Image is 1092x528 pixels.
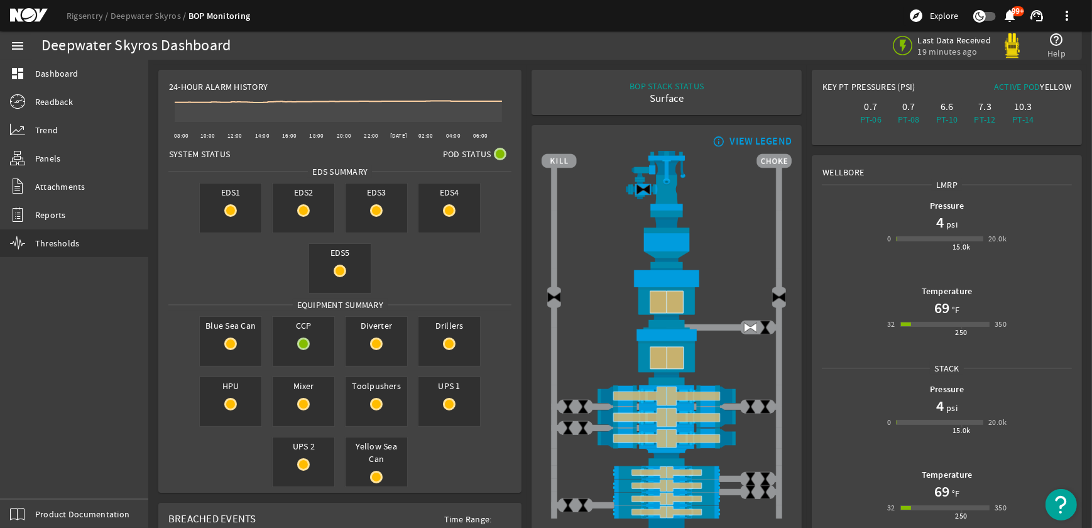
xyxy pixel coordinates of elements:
text: 18:00 [310,132,324,140]
text: 16:00 [282,132,297,140]
text: 04:00 [446,132,461,140]
mat-icon: info_outline [710,136,725,146]
span: Trend [35,124,58,136]
div: VIEW LEGEND [729,135,792,148]
img: Valve2Close.png [636,182,651,197]
text: 22:00 [364,132,378,140]
mat-icon: dashboard [10,66,25,81]
div: PT-10 [931,113,964,126]
a: Rigsentry [67,10,111,21]
img: PipeRamCloseBlock.png [542,492,792,505]
mat-icon: menu [10,38,25,53]
img: ValveClose.png [560,421,576,436]
span: HPU [200,377,261,395]
div: 20.0k [988,233,1007,245]
div: PT-12 [968,113,1002,126]
span: EDS SUMMARY [308,165,372,178]
button: Open Resource Center [1046,489,1077,520]
mat-icon: support_agent [1029,8,1044,23]
span: Time Range: [434,513,502,525]
span: Product Documentation [35,508,129,520]
img: ShearRamCloseBlock.png [542,407,792,428]
img: ValveClose.png [576,498,591,513]
span: Thresholds [35,237,80,250]
img: FlexJoint.png [542,211,792,269]
span: UPS 2 [273,437,334,455]
span: Pod Status [443,148,491,160]
span: Yellow [1040,81,1071,92]
div: 32 [887,502,895,514]
text: [DATE] [390,132,408,140]
mat-icon: notifications [1003,8,1018,23]
div: 15.0k [953,424,971,437]
div: 350 [995,318,1007,331]
img: LowerAnnularCloseBlock.png [542,327,792,385]
div: PT-14 [1007,113,1040,126]
span: Reports [35,209,66,221]
div: 7.3 [968,101,1002,113]
span: °F [949,487,960,500]
img: ValveClose.png [758,320,773,335]
img: ValveClose.png [576,421,591,436]
b: Temperature [922,469,973,481]
span: Help [1047,47,1066,60]
span: Toolpushers [346,377,407,395]
div: PT-06 [854,113,888,126]
img: ValveClose.png [743,485,758,500]
span: CCP [273,317,334,334]
span: 24-Hour Alarm History [169,80,268,93]
span: EDS1 [200,184,261,201]
img: PipeRamCloseBlock.png [542,466,792,479]
h1: 4 [936,212,944,233]
div: 15.0k [953,241,971,253]
span: Drillers [418,317,480,334]
button: 99+ [1003,9,1017,23]
mat-icon: explore [909,8,924,23]
span: EDS4 [418,184,480,201]
span: Equipment Summary [293,299,388,311]
span: Last Data Received [918,35,991,46]
text: 12:00 [227,132,242,140]
img: BopBodyShearBottom.png [542,449,792,465]
div: 20.0k [988,416,1007,429]
img: ValveClose.png [560,399,576,414]
span: EDS2 [273,184,334,201]
h1: 69 [934,298,949,318]
div: 250 [956,326,968,339]
div: 0 [887,416,891,429]
b: Pressure [930,383,964,395]
img: ValveClose.png [758,471,773,487]
span: UPS 1 [418,377,480,395]
img: ShearRamCloseBlock.png [542,428,792,449]
text: 06:00 [473,132,488,140]
img: ShearRamCloseBlock.png [542,385,792,407]
div: 0.7 [854,101,888,113]
text: 20:00 [337,132,351,140]
img: ValveClose.png [560,498,576,513]
img: ValveOpen.png [743,320,758,335]
span: Stack [930,362,963,375]
img: Valve2Close.png [547,290,562,305]
span: System Status [169,148,230,160]
span: Diverter [346,317,407,334]
div: BOP STACK STATUS [630,80,704,92]
text: 08:00 [174,132,188,140]
span: psi [944,402,958,414]
h1: 4 [936,396,944,416]
img: ValveClose.png [576,399,591,414]
img: ValveClose.png [758,399,773,414]
img: Yellowpod.svg [1000,33,1025,58]
span: EDS3 [346,184,407,201]
div: 6.6 [931,101,964,113]
img: PipeRamCloseBlock.png [542,505,792,519]
a: Deepwater Skyros [111,10,188,21]
mat-icon: help_outline [1049,32,1064,47]
span: Blue Sea Can [200,317,261,334]
span: Active Pod [994,81,1040,92]
span: Attachments [35,180,85,193]
div: Key PT Pressures (PSI) [822,80,947,98]
img: PipeRamCloseBlock.png [542,479,792,492]
span: psi [944,218,958,231]
span: °F [949,304,960,316]
a: BOP Monitoring [188,10,251,22]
